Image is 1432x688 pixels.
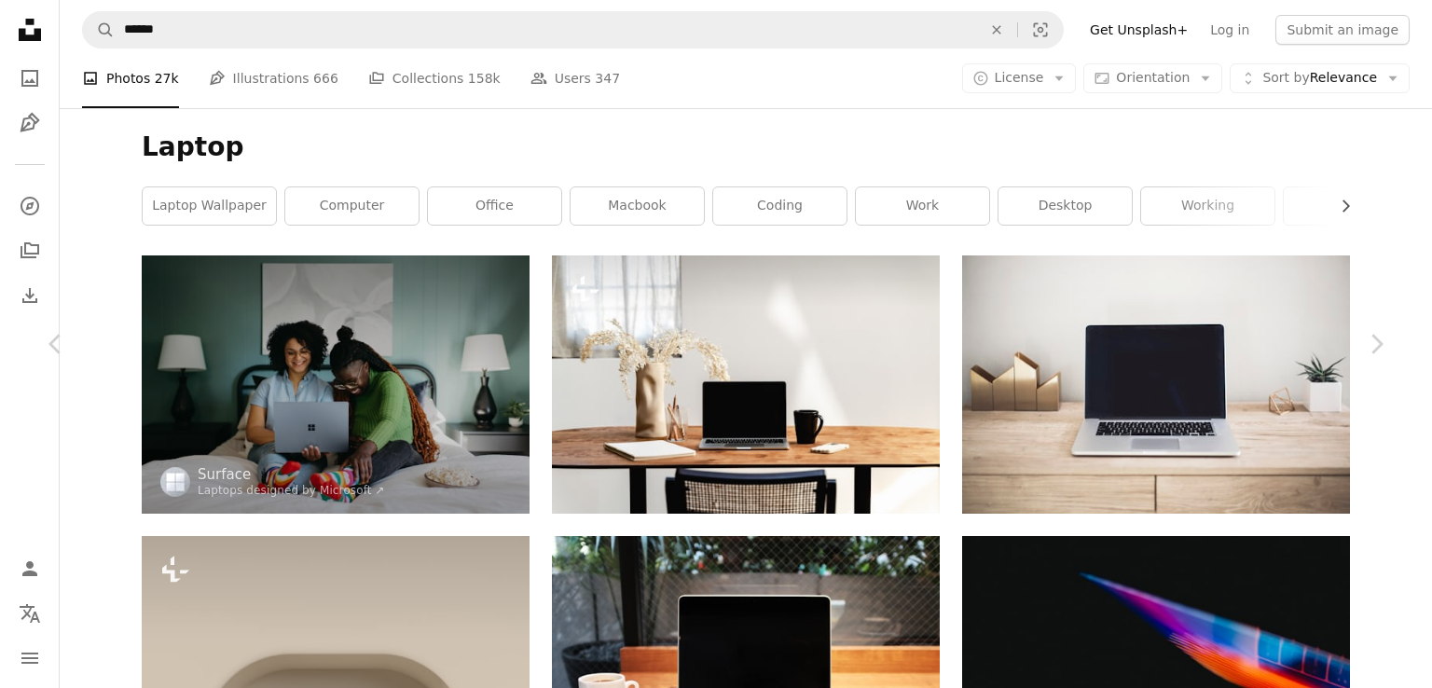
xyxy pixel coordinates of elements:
span: 347 [595,68,620,89]
span: Relevance [1262,69,1377,88]
a: Next [1320,255,1432,433]
button: Submit an image [1275,15,1410,45]
button: Search Unsplash [83,12,115,48]
button: scroll list to the right [1329,187,1350,225]
img: MacBook Pro on top of brown table [962,255,1350,514]
a: a laptop computer sitting on top of a wooden table [552,376,940,392]
a: work [856,187,989,225]
a: Get Unsplash+ [1079,15,1199,45]
span: Sort by [1262,70,1309,85]
span: 666 [313,68,338,89]
a: Log in [1199,15,1260,45]
span: 158k [468,68,501,89]
span: License [995,70,1044,85]
button: Language [11,595,48,632]
a: Collections [11,232,48,269]
a: macbook [571,187,704,225]
img: a laptop computer sitting on top of a wooden table [552,255,940,514]
a: Laptops designed by Microsoft ↗ [198,484,385,497]
a: laptop wallpaper [143,187,276,225]
a: Explore [11,187,48,225]
button: Sort byRelevance [1230,63,1410,93]
a: laptop computer beside coffee mug [552,648,940,665]
span: Orientation [1116,70,1190,85]
a: Photos [11,60,48,97]
button: Visual search [1018,12,1063,48]
img: Go to Surface's profile [160,467,190,497]
button: Orientation [1083,63,1222,93]
h1: Laptop [142,131,1350,164]
a: desktop [998,187,1132,225]
a: phone [1284,187,1417,225]
button: License [962,63,1077,93]
a: office [428,187,561,225]
form: Find visuals sitewide [82,11,1064,48]
a: computer [285,187,419,225]
a: Illustrations [11,104,48,142]
a: MacBook Pro on top of brown table [962,376,1350,392]
a: working [1141,187,1274,225]
a: Collections 158k [368,48,501,108]
a: a woman sitting on a bed using a laptop [142,376,530,392]
img: a woman sitting on a bed using a laptop [142,255,530,514]
a: Log in / Sign up [11,550,48,587]
button: Menu [11,640,48,677]
a: Users 347 [530,48,620,108]
button: Clear [976,12,1017,48]
a: coding [713,187,847,225]
a: Illustrations 666 [209,48,338,108]
a: Surface [198,465,385,484]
